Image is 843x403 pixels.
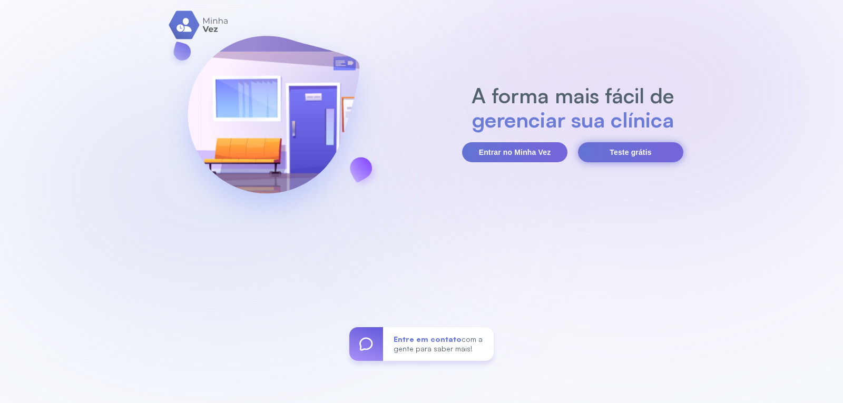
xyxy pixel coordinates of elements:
h2: gerenciar sua clínica [466,107,680,132]
img: banner-login.svg [160,8,387,237]
a: Entre em contatocom a gente para saber mais! [349,327,494,361]
span: Entre em contato [394,335,462,343]
button: Teste grátis [578,142,683,162]
button: Entrar no Minha Vez [462,142,567,162]
img: logo.svg [169,11,229,40]
div: com a gente para saber mais! [383,327,494,361]
h2: A forma mais fácil de [466,83,680,107]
